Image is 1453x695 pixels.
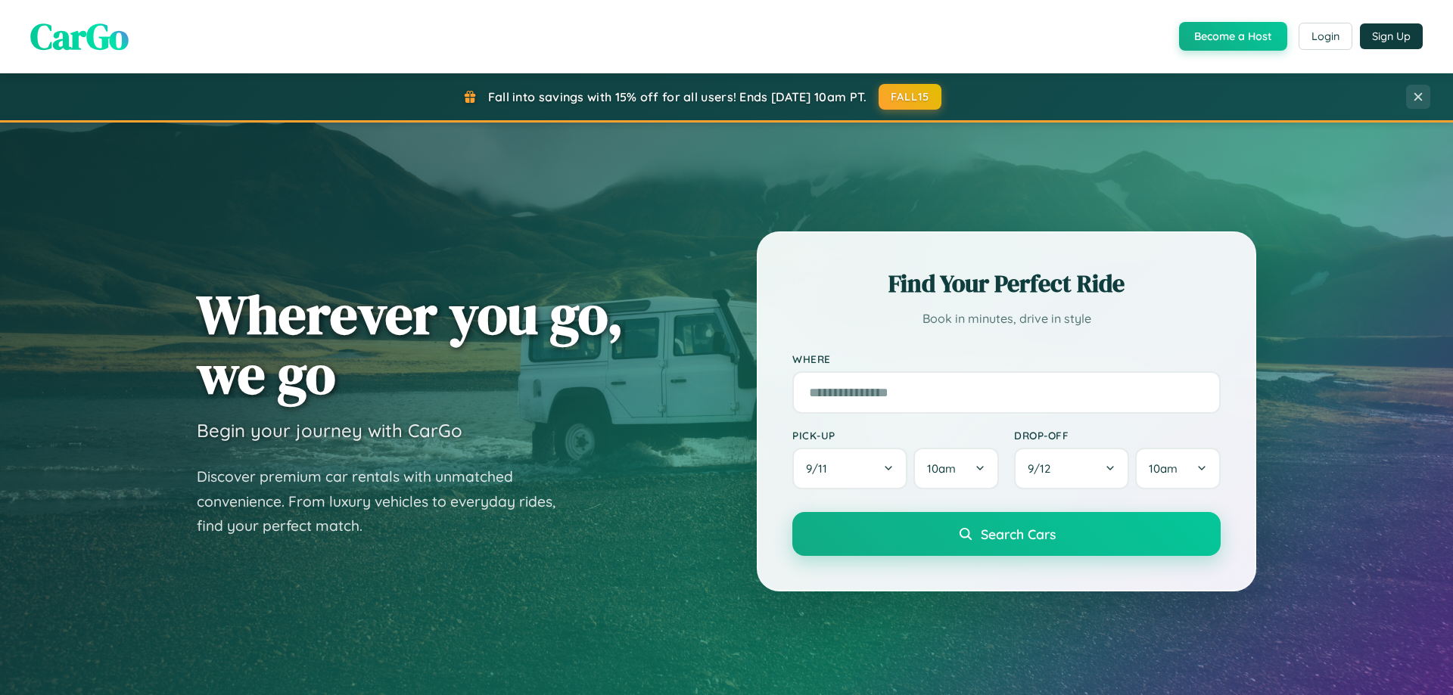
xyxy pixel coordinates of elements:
[792,308,1221,330] p: Book in minutes, drive in style
[1299,23,1352,50] button: Login
[879,84,942,110] button: FALL15
[1028,461,1058,476] span: 9 / 12
[1360,23,1423,49] button: Sign Up
[806,461,835,476] span: 9 / 11
[792,352,1221,365] label: Where
[792,429,999,442] label: Pick-up
[197,284,624,404] h1: Wherever you go, we go
[30,11,129,61] span: CarGo
[197,464,575,538] p: Discover premium car rentals with unmatched convenience. From luxury vehicles to everyday rides, ...
[1014,429,1221,442] label: Drop-off
[792,448,907,489] button: 9/11
[792,267,1221,300] h2: Find Your Perfect Ride
[927,461,956,476] span: 10am
[488,89,867,104] span: Fall into savings with 15% off for all users! Ends [DATE] 10am PT.
[913,448,999,489] button: 10am
[792,512,1221,556] button: Search Cars
[197,419,462,442] h3: Begin your journey with CarGo
[1179,22,1287,51] button: Become a Host
[1135,448,1221,489] button: 10am
[1014,448,1129,489] button: 9/12
[981,526,1056,542] span: Search Cars
[1149,461,1178,476] span: 10am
